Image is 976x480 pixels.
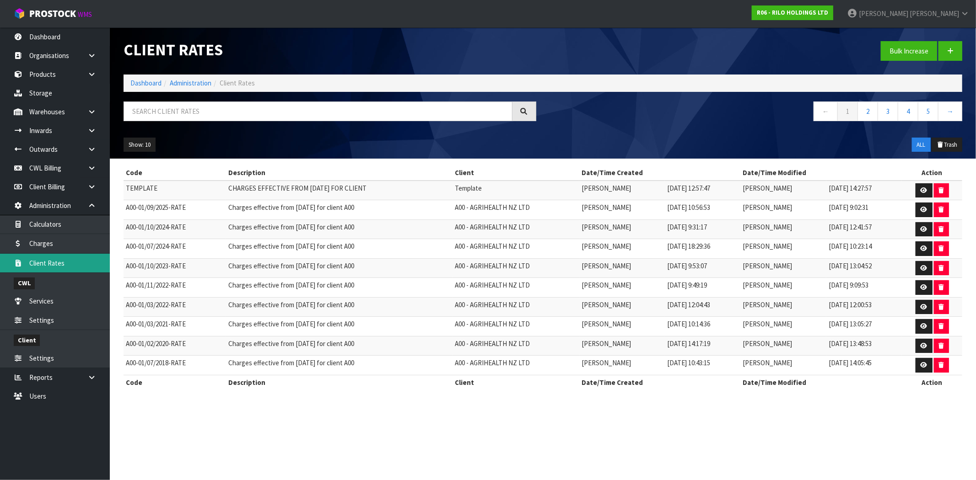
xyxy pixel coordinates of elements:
[455,358,530,367] span: A00 - AGRIHEALTH NZ LTD
[881,41,937,61] button: Bulk Increase
[826,278,902,298] td: [DATE] 9:09:53
[579,356,665,375] td: [PERSON_NAME]
[757,9,828,16] strong: R06 - RILO HOLDINGS LTD
[579,181,665,200] td: [PERSON_NAME]
[902,165,962,180] th: Action
[665,239,740,259] td: [DATE] 18:29:36
[665,297,740,317] td: [DATE] 12:04:43
[579,336,665,356] td: [PERSON_NAME]
[226,336,453,356] td: Charges effective from [DATE] for client A00
[455,223,530,231] span: A00 - AGRIHEALTH NZ LTD
[752,5,833,20] a: R06 - RILO HOLDINGS LTD
[226,165,453,180] th: Description
[665,181,740,200] td: [DATE] 12:57:47
[124,336,226,356] td: A00-01/02/2020-RATE
[124,181,226,200] td: TEMPLATE
[741,336,826,356] td: [PERSON_NAME]
[455,281,530,289] span: A00 - AGRIHEALTH NZ LTD
[741,258,826,278] td: [PERSON_NAME]
[741,181,826,200] td: [PERSON_NAME]
[741,317,826,336] td: [PERSON_NAME]
[29,8,76,20] span: ProStock
[14,8,25,19] img: cube-alt.png
[859,9,908,18] span: [PERSON_NAME]
[124,297,226,317] td: A00-01/03/2022-RATE
[124,375,226,389] th: Code
[902,375,962,389] th: Action
[826,336,902,356] td: [DATE] 13:48:53
[453,165,579,180] th: Client
[837,101,858,121] a: 1
[226,200,453,220] td: Charges effective from [DATE] for client A00
[226,278,453,298] td: Charges effective from [DATE] for client A00
[910,9,959,18] span: [PERSON_NAME]
[938,101,962,121] a: →
[898,101,918,121] a: 4
[455,300,530,309] span: A00 - AGRIHEALTH NZ LTD
[455,184,482,192] span: Template
[124,138,156,152] button: Show: 10
[878,101,898,121] a: 3
[741,278,826,298] td: [PERSON_NAME]
[455,261,530,270] span: A00 - AGRIHEALTH NZ LTD
[826,200,902,220] td: [DATE] 9:02:31
[826,219,902,239] td: [DATE] 12:41:57
[170,79,211,87] a: Administration
[741,200,826,220] td: [PERSON_NAME]
[226,375,453,389] th: Description
[579,165,741,180] th: Date/Time Created
[455,320,530,328] span: A00 - AGRIHEALTH NZ LTD
[226,258,453,278] td: Charges effective from [DATE] for client A00
[932,138,962,152] button: Trash
[741,375,902,389] th: Date/Time Modified
[453,375,579,389] th: Client
[220,79,255,87] span: Client Rates
[130,79,162,87] a: Dashboard
[579,239,665,259] td: [PERSON_NAME]
[579,219,665,239] td: [PERSON_NAME]
[665,317,740,336] td: [DATE] 10:14:36
[826,297,902,317] td: [DATE] 12:00:53
[226,297,453,317] td: Charges effective from [DATE] for client A00
[226,181,453,200] td: CHARGES EFFECTIVE FROM [DATE] FOR CLIENT
[741,219,826,239] td: [PERSON_NAME]
[226,356,453,375] td: Charges effective from [DATE] for client A00
[826,239,902,259] td: [DATE] 10:23:14
[579,375,741,389] th: Date/Time Created
[912,138,931,152] button: ALL
[226,219,453,239] td: Charges effective from [DATE] for client A00
[579,278,665,298] td: [PERSON_NAME]
[124,165,226,180] th: Code
[14,335,40,346] span: Client
[741,239,826,259] td: [PERSON_NAME]
[665,336,740,356] td: [DATE] 14:17:19
[124,278,226,298] td: A00-01/11/2022-RATE
[14,277,35,289] span: CWL
[814,101,838,121] a: ←
[918,101,938,121] a: 5
[741,356,826,375] td: [PERSON_NAME]
[124,200,226,220] td: A00-01/09/2025-RATE
[579,200,665,220] td: [PERSON_NAME]
[665,258,740,278] td: [DATE] 9:53:07
[741,297,826,317] td: [PERSON_NAME]
[665,356,740,375] td: [DATE] 10:43:15
[124,101,512,121] input: Search client rates
[826,258,902,278] td: [DATE] 13:04:52
[455,339,530,348] span: A00 - AGRIHEALTH NZ LTD
[579,317,665,336] td: [PERSON_NAME]
[124,258,226,278] td: A00-01/10/2023-RATE
[579,297,665,317] td: [PERSON_NAME]
[226,317,453,336] td: Charges effective from [DATE] for client A00
[665,219,740,239] td: [DATE] 9:31:17
[124,317,226,336] td: A00-01/03/2021-RATE
[124,239,226,259] td: A00-01/07/2024-RATE
[665,278,740,298] td: [DATE] 9:49:19
[226,239,453,259] td: Charges effective from [DATE] for client A00
[741,165,902,180] th: Date/Time Modified
[124,219,226,239] td: A00-01/10/2024-RATE
[826,317,902,336] td: [DATE] 13:05:27
[455,203,530,212] span: A00 - AGRIHEALTH NZ LTD
[78,10,92,19] small: WMS
[826,181,902,200] td: [DATE] 14:27:57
